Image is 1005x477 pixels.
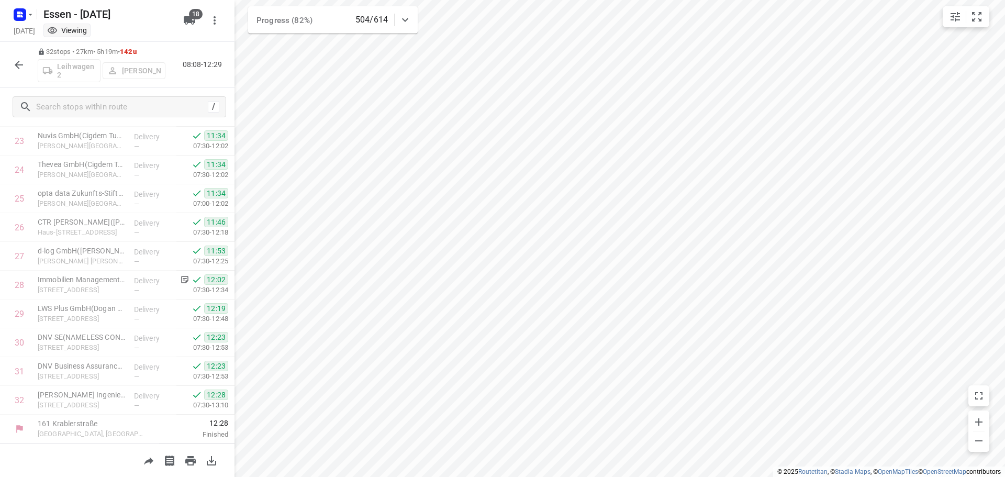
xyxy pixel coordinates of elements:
p: Delivery [134,247,173,257]
p: 32 stops • 27km • 5h19m [38,47,165,57]
p: 07:30-12:02 [176,170,228,180]
p: Schacht Neu-Cöln 14-18, Essen [38,256,126,267]
span: 11:34 [204,188,228,198]
span: Print route [180,455,201,465]
svg: Done [192,332,202,342]
span: 11:34 [204,130,228,141]
p: Nuvis GmbH(Cigdem Tuna) [38,130,126,141]
div: 29 [15,309,24,319]
div: / [208,101,219,113]
p: Haus-Berge-Straße 231E, Essen [38,227,126,238]
div: 32 [15,395,24,405]
p: opta data Zukunfts-Stiftung gGmbH(Dessislava Bobeva) [38,188,126,198]
span: 12:28 [204,390,228,400]
svg: Done [192,246,202,256]
span: 12:02 [204,274,228,285]
span: — [134,229,139,237]
span: 11:53 [204,246,228,256]
div: 23 [15,136,24,146]
li: © 2025 , © , © © contributors [777,468,1001,475]
svg: Done [192,303,202,314]
p: Delivery [134,333,173,343]
span: 12:23 [204,332,228,342]
span: — [134,286,139,294]
span: 12:23 [204,361,228,371]
span: 18 [189,9,203,19]
p: 07:30-12:48 [176,314,228,324]
span: Share route [138,455,159,465]
div: You are currently in view mode. To make any changes, go to edit project. [47,25,87,36]
button: Fit zoom [966,6,987,27]
svg: Done [192,130,202,141]
p: d-log GmbH([PERSON_NAME]) [38,246,126,256]
svg: Done [192,217,202,227]
a: Routetitan [798,468,828,475]
p: [STREET_ADDRESS] [38,371,126,382]
p: Delivery [134,304,173,315]
div: Progress (82%)504/614 [248,6,418,34]
p: Thevea GmbH(Cigdem Tuna) [38,159,126,170]
button: 18 [179,10,200,31]
span: 12:28 [159,418,228,428]
span: — [134,258,139,265]
a: Stadia Maps [835,468,870,475]
span: — [134,315,139,323]
span: — [134,373,139,381]
p: 07:30-12:53 [176,342,228,353]
div: 24 [15,165,24,175]
a: OpenMapTiles [878,468,918,475]
p: 07:30-12:02 [176,141,228,151]
p: 07:30-12:53 [176,371,228,382]
p: 07:30-12:25 [176,256,228,267]
div: 27 [15,251,24,261]
p: Delivery [134,160,173,171]
p: Gladbecker Str. 431, Essen [38,400,126,411]
p: Berthold-Beitz-Boulevard 514, Essen [38,141,126,151]
p: [STREET_ADDRESS] [38,314,126,324]
div: 31 [15,367,24,376]
p: DNV SE(NAMELESS CONTACT) [38,332,126,342]
div: small contained button group [943,6,989,27]
svg: Done [192,390,202,400]
span: — [134,142,139,150]
div: 25 [15,194,24,204]
p: 07:30-13:10 [176,400,228,411]
p: 07:30-12:18 [176,227,228,238]
svg: Done [192,274,202,285]
p: Delivery [134,362,173,372]
span: Download route [201,455,222,465]
p: 504/614 [355,14,388,26]
p: 07:30-12:34 [176,285,228,295]
svg: Done [192,188,202,198]
p: Berthold-Beitz-Boulevard 514, Essen [38,170,126,180]
p: Delivery [134,391,173,401]
p: LWS Plus GmbH(Dogan Ulukan) [38,303,126,314]
p: Delivery [134,131,173,142]
p: Delivery [134,275,173,286]
div: 26 [15,223,24,232]
p: Immobilien Management Essen GmbH Standort Stadion Essen (SPG)(Tim Lissy) [38,274,126,285]
div: 28 [15,280,24,290]
span: 11:46 [204,217,228,227]
input: Search stops within route [36,99,208,115]
span: 142u [120,48,137,56]
span: — [134,171,139,179]
span: — [134,200,139,208]
p: [GEOGRAPHIC_DATA], [GEOGRAPHIC_DATA] [38,429,147,439]
p: 161 Krablerstraße [38,418,147,429]
span: 11:34 [204,159,228,170]
span: Progress (82%) [256,16,312,25]
svg: Done [192,361,202,371]
p: [STREET_ADDRESS] [38,285,126,295]
p: Delivery [134,189,173,199]
p: 08:08-12:29 [183,59,226,70]
a: OpenStreetMap [923,468,966,475]
svg: Done [192,159,202,170]
p: Finished [159,429,228,440]
span: • [118,48,120,56]
p: 07:00-12:02 [176,198,228,209]
span: 12:19 [204,303,228,314]
button: Map settings [945,6,966,27]
p: Berthold-Beitz-Boulevard 514, Essen [38,198,126,209]
span: — [134,344,139,352]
